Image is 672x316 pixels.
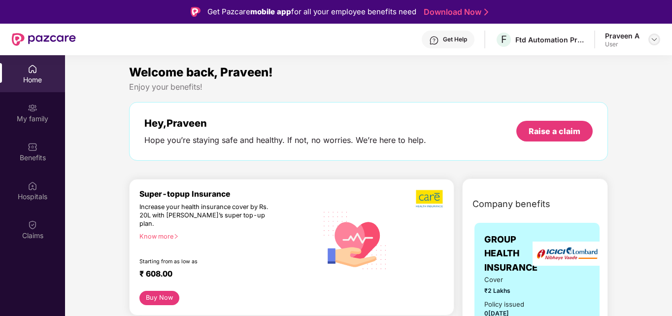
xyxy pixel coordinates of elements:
img: Logo [191,7,201,17]
span: Cover [484,275,531,285]
img: insurerLogo [533,242,602,266]
a: Download Now [424,7,485,17]
div: Ftd Automation Private Limited [515,35,584,44]
img: svg+xml;base64,PHN2ZyB3aWR0aD0iMjAiIGhlaWdodD0iMjAiIHZpZXdCb3g9IjAgMCAyMCAyMCIgZmlsbD0ibm9uZSIgeG... [28,103,37,113]
img: Stroke [484,7,488,17]
div: Raise a claim [529,126,580,137]
img: svg+xml;base64,PHN2ZyBpZD0iRHJvcGRvd24tMzJ4MzIiIHhtbG5zPSJodHRwOi8vd3d3LnczLm9yZy8yMDAwL3N2ZyIgd2... [650,35,658,43]
div: User [605,40,639,48]
span: right [173,234,179,239]
div: Policy issued [484,299,524,310]
div: Know more [139,233,311,240]
div: Starting from as low as [139,258,275,265]
button: Buy Now [139,291,179,305]
div: Hey, Praveen [144,117,426,129]
img: svg+xml;base64,PHN2ZyBpZD0iQ2xhaW0iIHhtbG5zPSJodHRwOi8vd3d3LnczLm9yZy8yMDAwL3N2ZyIgd2lkdGg9IjIwIi... [28,220,37,230]
img: svg+xml;base64,PHN2ZyBpZD0iQmVuZWZpdHMiIHhtbG5zPSJodHRwOi8vd3d3LnczLm9yZy8yMDAwL3N2ZyIgd2lkdGg9Ij... [28,142,37,152]
div: ₹ 608.00 [139,269,307,281]
div: Get Pazcare for all your employee benefits need [207,6,416,18]
img: svg+xml;base64,PHN2ZyBpZD0iSG9zcGl0YWxzIiB4bWxucz0iaHR0cDovL3d3dy53My5vcmcvMjAwMC9zdmciIHdpZHRoPS... [28,181,37,191]
img: b5dec4f62d2307b9de63beb79f102df3.png [416,189,444,208]
span: ₹2 Lakhs [484,286,531,295]
strong: mobile app [250,7,291,16]
img: New Pazcare Logo [12,33,76,46]
div: Increase your health insurance cover by Rs. 20L with [PERSON_NAME]’s super top-up plan. [139,203,274,228]
div: Enjoy your benefits! [129,82,608,92]
div: Praveen A [605,31,639,40]
div: Get Help [443,35,467,43]
span: GROUP HEALTH INSURANCE [484,233,538,275]
img: svg+xml;base64,PHN2ZyB4bWxucz0iaHR0cDovL3d3dy53My5vcmcvMjAwMC9zdmciIHhtbG5zOnhsaW5rPSJodHRwOi8vd3... [317,201,394,279]
img: svg+xml;base64,PHN2ZyBpZD0iSGVscC0zMngzMiIgeG1sbnM9Imh0dHA6Ly93d3cudzMub3JnLzIwMDAvc3ZnIiB3aWR0aD... [429,35,439,45]
div: Super-topup Insurance [139,189,317,199]
span: F [501,34,507,45]
img: svg+xml;base64,PHN2ZyBpZD0iSG9tZSIgeG1sbnM9Imh0dHA6Ly93d3cudzMub3JnLzIwMDAvc3ZnIiB3aWR0aD0iMjAiIG... [28,64,37,74]
div: Hope you’re staying safe and healthy. If not, no worries. We’re here to help. [144,135,426,145]
span: Company benefits [472,197,550,211]
span: Welcome back, Praveen! [129,65,273,79]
